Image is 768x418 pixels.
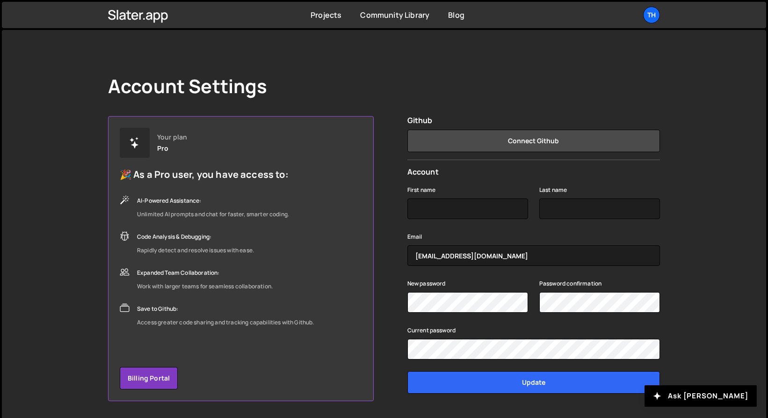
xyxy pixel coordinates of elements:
[407,232,422,242] label: Email
[120,367,178,389] a: Billing Portal
[448,10,464,20] a: Blog
[157,133,187,141] div: Your plan
[407,116,660,125] h2: Github
[311,10,341,20] a: Projects
[407,371,660,394] input: Update
[108,75,268,97] h1: Account Settings
[539,185,567,195] label: Last name
[407,168,660,176] h2: Account
[137,209,289,220] div: Unlimited AI prompts and chat for faster, smarter coding.
[645,385,757,407] button: Ask [PERSON_NAME]
[407,130,660,152] button: Connect Github
[137,195,289,206] div: AI-Powered Assistance:
[137,231,254,242] div: Code Analysis & Debugging:
[137,317,314,328] div: Access greater code sharing and tracking capabilities with Github.
[137,281,273,292] div: Work with larger teams for seamless collaboration.
[120,169,314,180] h5: 🎉 As a Pro user, you have access to:
[137,303,314,315] div: Save to Github:
[539,279,601,288] label: Password confirmation
[643,7,660,23] a: Th
[360,10,429,20] a: Community Library
[407,279,446,288] label: New password
[137,267,273,279] div: Expanded Team Collaboration:
[407,185,436,195] label: First name
[157,145,168,152] div: Pro
[137,245,254,256] div: Rapidly detect and resolve issues with ease.
[407,326,456,335] label: Current password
